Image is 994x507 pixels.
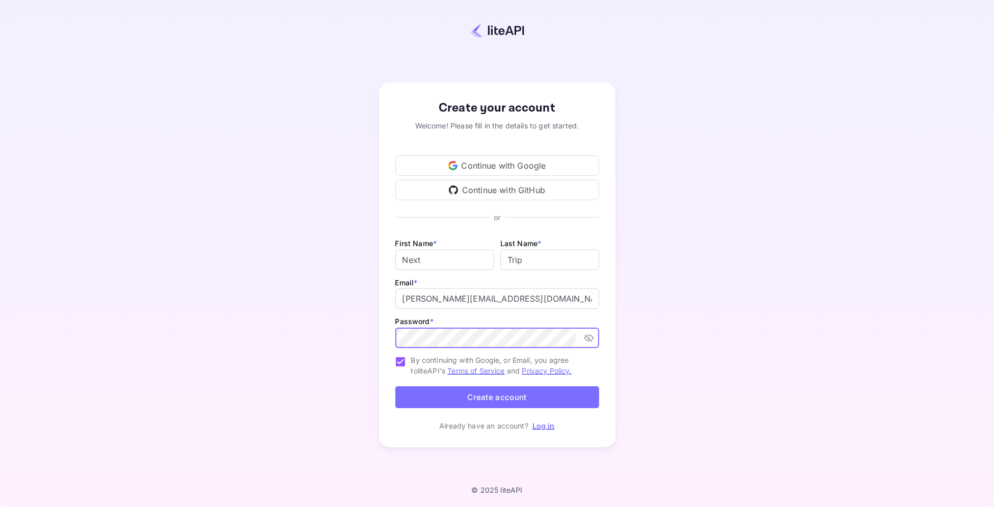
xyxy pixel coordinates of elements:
[395,239,437,248] label: First Name
[411,355,591,376] span: By continuing with Google, or Email, you agree to liteAPI's and
[580,329,598,347] button: toggle password visibility
[471,486,522,494] p: © 2025 liteAPI
[439,420,528,431] p: Already have an account?
[500,250,599,270] input: Doe
[500,239,542,248] label: Last Name
[395,155,599,176] div: Continue with Google
[395,120,599,131] div: Welcome! Please fill in the details to get started.
[395,180,599,200] div: Continue with GitHub
[522,366,572,375] a: Privacy Policy.
[395,278,418,287] label: Email
[470,23,524,38] img: liteapi
[395,250,494,270] input: John
[395,99,599,117] div: Create your account
[395,288,599,309] input: johndoe@gmail.com
[395,386,599,408] button: Create account
[532,421,555,430] a: Log in
[447,366,504,375] a: Terms of Service
[395,317,434,326] label: Password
